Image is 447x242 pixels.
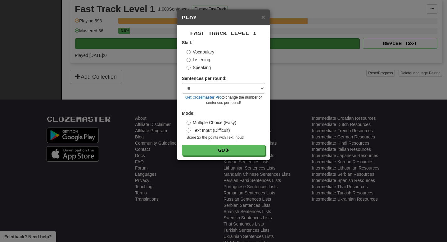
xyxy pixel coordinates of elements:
label: Listening [187,57,210,63]
label: Speaking [187,64,211,71]
span: Fast Track Level 1 [190,30,257,36]
small: Score 2x the points with Text Input ! [187,135,265,140]
strong: Skill: [182,40,192,45]
small: to change the number of sentences per round! [182,95,265,105]
input: Vocabulary [187,50,191,54]
input: Multiple Choice (Easy) [187,121,191,125]
input: Listening [187,58,191,62]
button: Close [261,14,265,20]
label: Multiple Choice (Easy) [187,119,236,126]
span: × [261,13,265,21]
strong: Mode: [182,111,195,116]
button: Go [182,145,265,156]
label: Sentences per round: [182,75,227,81]
h5: Play [182,14,265,21]
input: Text Input (Difficult) [187,128,191,133]
label: Vocabulary [187,49,214,55]
label: Text Input (Difficult) [187,127,230,133]
a: Get Clozemaster Pro [185,95,222,100]
input: Speaking [187,66,191,70]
